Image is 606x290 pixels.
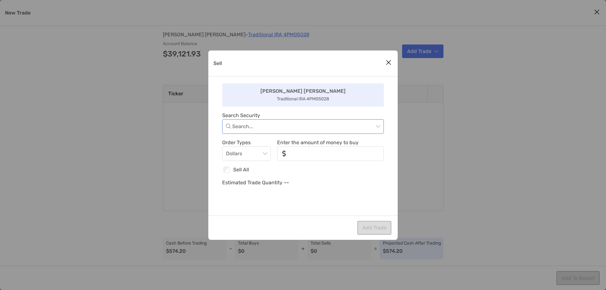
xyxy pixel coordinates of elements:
[282,150,286,157] img: input icon
[222,179,282,186] p: Estimated Trade Quantity
[277,139,384,146] p: Enter the amount of money to buy
[222,111,384,119] p: Search Security
[226,147,267,161] span: Dollars
[222,139,271,146] p: Order Types
[213,59,222,67] p: Sell
[208,50,398,240] div: Sell
[277,95,329,103] p: Traditional IRA 4PM05028
[260,87,346,95] p: [PERSON_NAME] [PERSON_NAME]
[384,58,393,68] button: Close modal
[284,179,289,186] p: --
[233,166,249,174] p: Sell All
